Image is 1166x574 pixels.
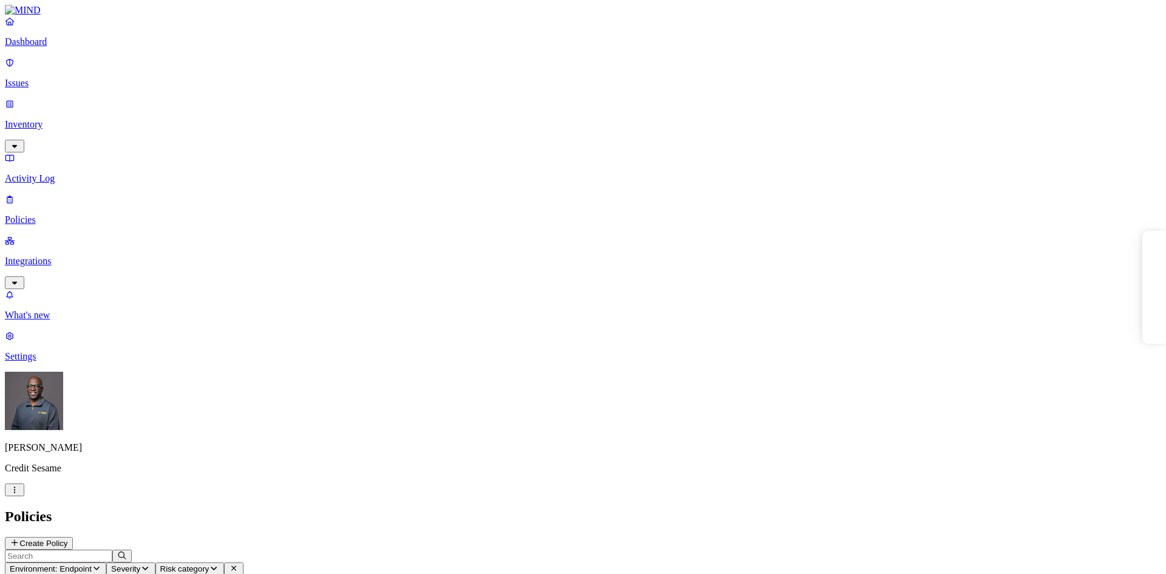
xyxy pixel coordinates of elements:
a: Settings [5,330,1161,362]
span: Severity [111,564,140,573]
p: Policies [5,214,1161,225]
p: Settings [5,351,1161,362]
a: Dashboard [5,16,1161,47]
span: Risk category [160,564,210,573]
p: Inventory [5,119,1161,130]
a: Integrations [5,235,1161,287]
input: Search [5,550,112,562]
span: Environment: Endpoint [10,564,92,573]
a: What's new [5,289,1161,321]
p: Issues [5,78,1161,89]
img: Gregory Thomas [5,372,63,430]
a: Activity Log [5,152,1161,184]
a: Policies [5,194,1161,225]
p: [PERSON_NAME] [5,442,1161,453]
a: MIND [5,5,1161,16]
a: Inventory [5,98,1161,151]
p: Dashboard [5,36,1161,47]
a: Issues [5,57,1161,89]
p: Credit Sesame [5,463,1161,474]
p: What's new [5,310,1161,321]
h2: Policies [5,508,1161,525]
button: Create Policy [5,537,73,550]
p: Activity Log [5,173,1161,184]
p: Integrations [5,256,1161,267]
img: MIND [5,5,41,16]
